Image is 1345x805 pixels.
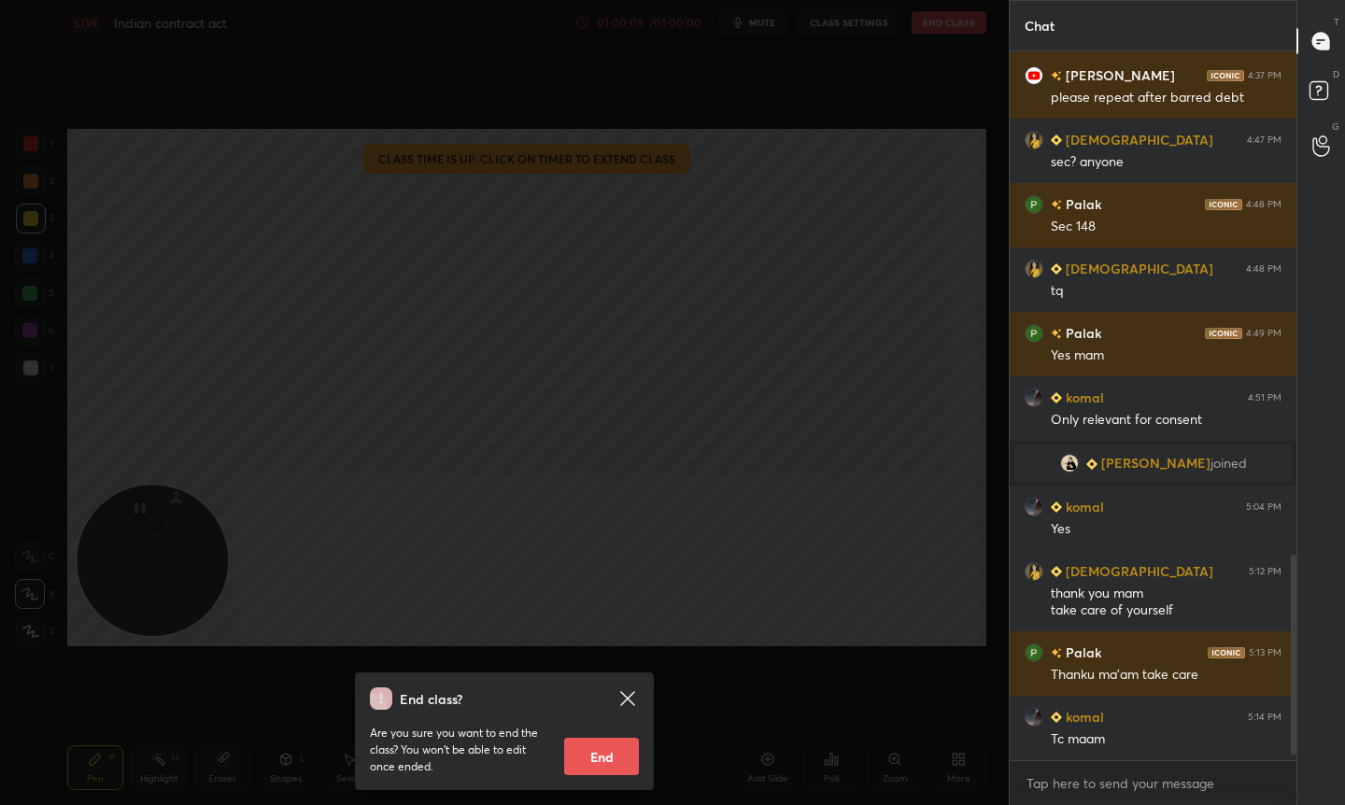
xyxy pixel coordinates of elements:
[1051,501,1062,513] img: Learner_Badge_beginner_1_8b307cf2a0.svg
[1062,561,1213,581] h6: [DEMOGRAPHIC_DATA]
[1051,89,1281,107] div: please repeat after barred debt
[1051,585,1281,620] div: thank you mam take care of yourself
[1062,130,1213,149] h6: [DEMOGRAPHIC_DATA]
[1249,647,1281,658] div: 5:13 PM
[1051,263,1062,275] img: Learner_Badge_beginner_1_8b307cf2a0.svg
[1086,459,1097,470] img: Learner_Badge_beginner_1_8b307cf2a0.svg
[1205,199,1242,210] img: iconic-dark.1390631f.png
[1010,51,1296,760] div: grid
[1062,65,1175,85] h6: [PERSON_NAME]
[1025,388,1043,407] img: f861001854024bf68b412648371413e2.jpg
[1051,566,1062,577] img: Learner_Badge_beginner_1_8b307cf2a0.svg
[1025,708,1043,727] img: f861001854024bf68b412648371413e2.jpg
[1101,456,1210,471] span: [PERSON_NAME]
[1051,392,1062,403] img: Learner_Badge_beginner_1_8b307cf2a0.svg
[1051,218,1281,236] div: Sec 148
[1051,730,1281,749] div: Tc maam
[370,725,549,775] p: Are you sure you want to end the class? You won’t be able to edit once ended.
[1062,259,1213,278] h6: [DEMOGRAPHIC_DATA]
[1051,346,1281,365] div: Yes mam
[1051,282,1281,301] div: tq
[1025,498,1043,516] img: f861001854024bf68b412648371413e2.jpg
[1248,712,1281,723] div: 5:14 PM
[1062,194,1101,214] h6: Palak
[1249,566,1281,577] div: 5:12 PM
[1246,263,1281,275] div: 4:48 PM
[1025,195,1043,214] img: 3
[1246,328,1281,339] div: 4:49 PM
[1062,497,1104,516] h6: komal
[1051,71,1062,81] img: no-rating-badge.077c3623.svg
[1010,1,1069,50] p: Chat
[1246,199,1281,210] div: 4:48 PM
[1051,520,1281,539] div: Yes
[1247,134,1281,146] div: 4:47 PM
[1210,456,1247,471] span: joined
[1025,562,1043,581] img: 6849b36f877c4469a0414fc55d28668f.jpg
[1025,131,1043,149] img: 6849b36f877c4469a0414fc55d28668f.jpg
[1062,707,1104,727] h6: komal
[1051,712,1062,723] img: Learner_Badge_beginner_1_8b307cf2a0.svg
[1060,454,1079,473] img: 3328e66cccef45c88886f65e26eafdf3.jpg
[1332,120,1339,134] p: G
[1062,643,1101,662] h6: Palak
[1051,648,1062,658] img: no-rating-badge.077c3623.svg
[1333,67,1339,81] p: D
[1208,647,1245,658] img: iconic-dark.1390631f.png
[1025,643,1043,662] img: 3
[1051,200,1062,210] img: no-rating-badge.077c3623.svg
[1025,66,1043,85] img: 0477827aa1154034b75afff4644fbd1f.44874437_3
[1205,328,1242,339] img: iconic-dark.1390631f.png
[1025,324,1043,343] img: 3
[400,689,462,709] h4: End class?
[1051,134,1062,146] img: Learner_Badge_beginner_1_8b307cf2a0.svg
[1062,388,1104,407] h6: komal
[564,738,639,775] button: End
[1051,329,1062,339] img: no-rating-badge.077c3623.svg
[1025,260,1043,278] img: 6849b36f877c4469a0414fc55d28668f.jpg
[1051,153,1281,172] div: sec? anyone
[1051,666,1281,685] div: Thanku ma'am take care
[1248,392,1281,403] div: 4:51 PM
[1334,15,1339,29] p: T
[1207,70,1244,81] img: iconic-dark.1390631f.png
[1246,501,1281,513] div: 5:04 PM
[1062,323,1101,343] h6: Palak
[1248,70,1281,81] div: 4:37 PM
[1051,411,1281,430] div: Only relevant for consent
